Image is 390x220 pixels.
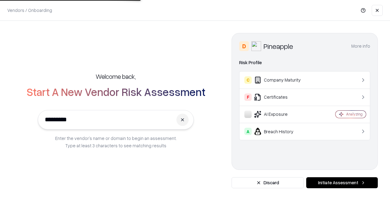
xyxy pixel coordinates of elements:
[232,177,304,188] button: Discard
[244,128,317,135] div: Breach History
[244,94,252,101] div: F
[27,86,205,98] h2: Start A New Vendor Risk Assessment
[244,128,252,135] div: A
[264,41,293,51] div: Pineapple
[244,94,317,101] div: Certificates
[346,112,363,117] div: Analyzing
[244,111,317,118] div: AI Exposure
[7,7,52,13] p: Vendors / Onboarding
[96,72,136,81] h5: Welcome back,
[251,41,261,51] img: Pineapple
[239,59,370,66] div: Risk Profile
[55,134,177,149] p: Enter the vendor’s name or domain to begin an assessment. Type at least 3 characters to see match...
[306,177,378,188] button: Initiate Assessment
[351,41,370,52] button: More info
[244,76,252,84] div: C
[239,41,249,51] div: D
[244,76,317,84] div: Company Maturity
